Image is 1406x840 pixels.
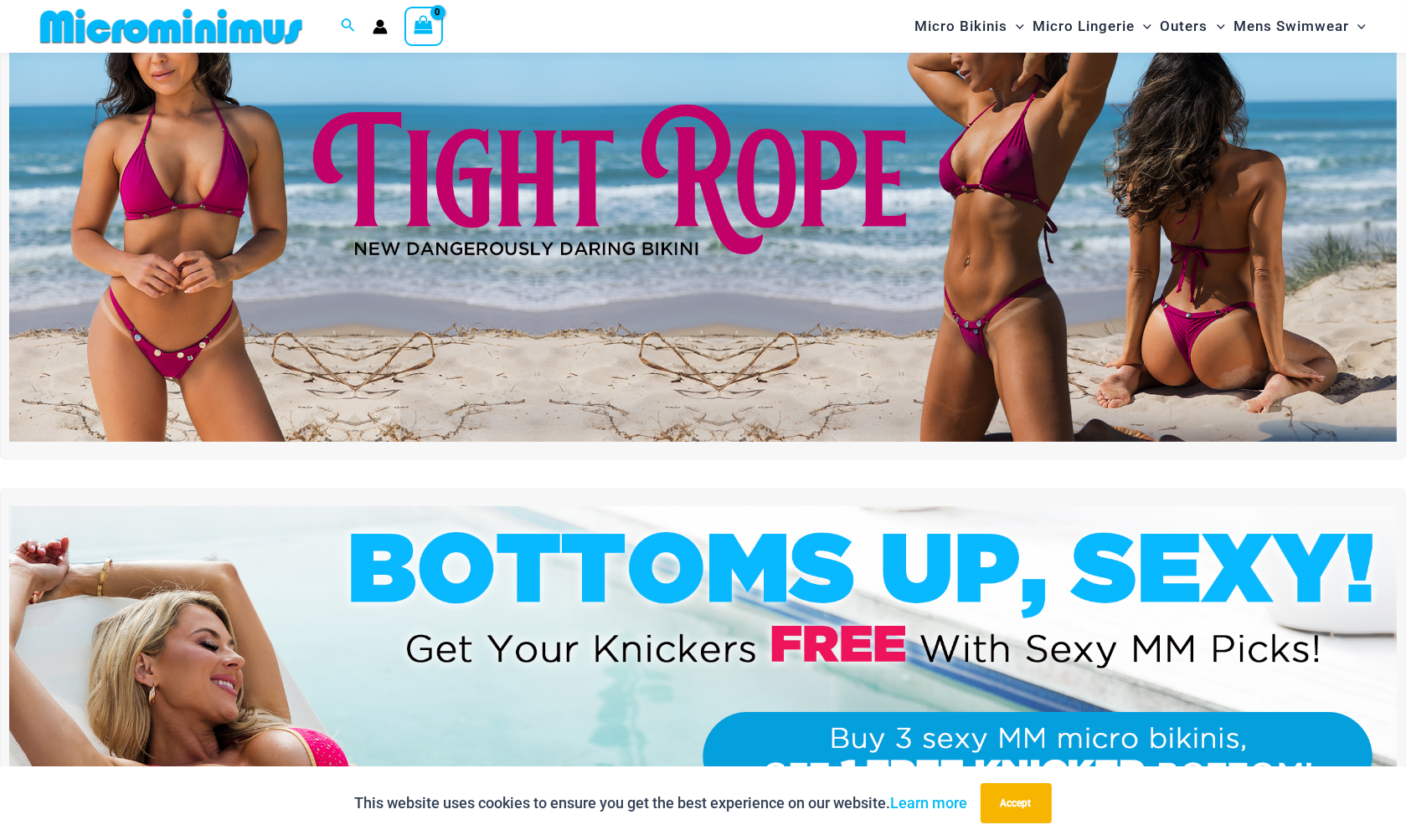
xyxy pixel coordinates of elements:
span: Mens Swimwear [1233,5,1349,48]
button: Accept [981,783,1052,823]
a: OutersMenu ToggleMenu Toggle [1156,5,1229,48]
a: View Shopping Cart, empty [404,7,443,45]
span: Menu Toggle [1208,5,1225,48]
span: Micro Lingerie [1033,5,1135,48]
a: Account icon link [373,19,388,34]
a: Micro BikinisMenu ToggleMenu Toggle [910,5,1028,48]
p: This website uses cookies to ensure you get the best experience on our website. [355,791,968,816]
a: Mens SwimwearMenu ToggleMenu Toggle [1229,5,1370,48]
a: Search icon link [341,16,356,37]
span: Menu Toggle [1007,5,1024,48]
span: Menu Toggle [1349,5,1366,48]
a: Micro LingerieMenu ToggleMenu Toggle [1028,5,1156,48]
nav: Site Navigation [908,3,1373,50]
img: MM SHOP LOGO FLAT [33,8,309,45]
span: Micro Bikinis [914,5,1007,48]
a: Learn more [891,794,968,812]
span: Menu Toggle [1135,5,1151,48]
span: Outers [1161,5,1208,48]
